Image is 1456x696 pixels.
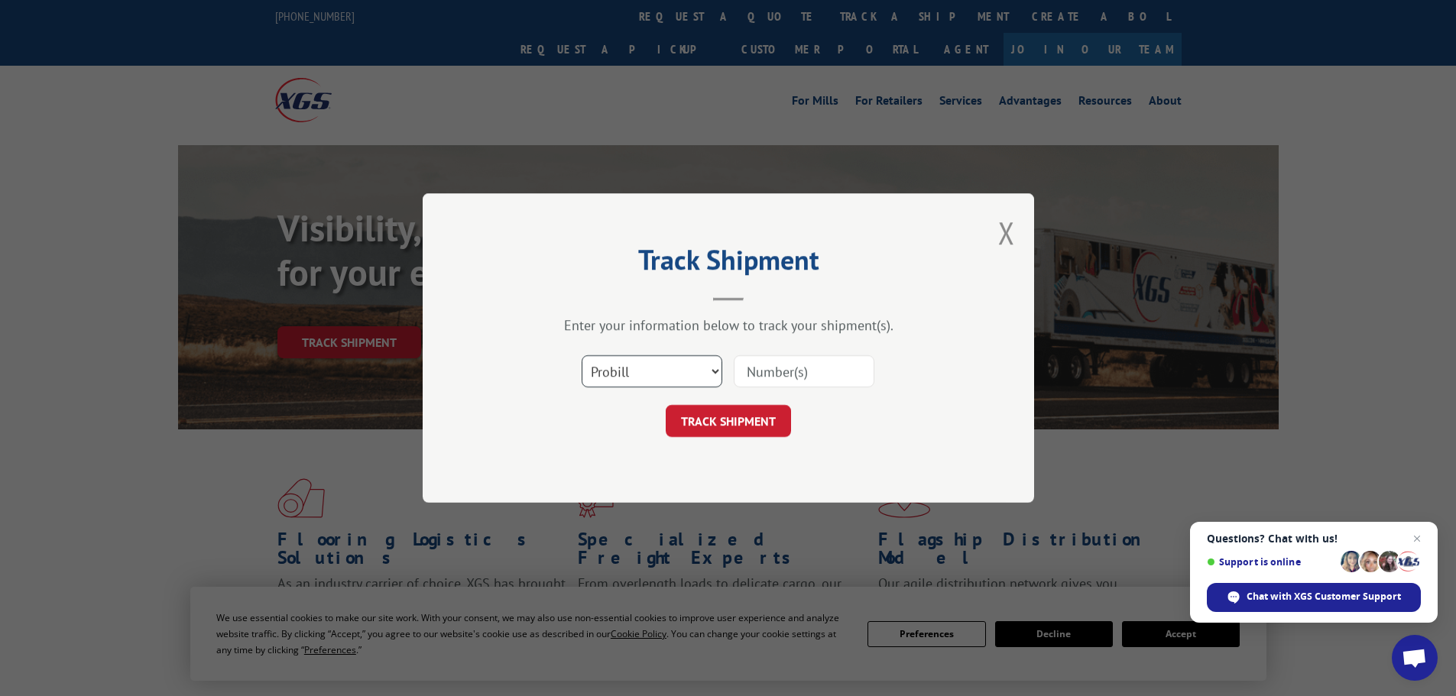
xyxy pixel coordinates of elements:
[998,212,1015,253] button: Close modal
[1207,583,1421,612] div: Chat with XGS Customer Support
[666,405,791,437] button: TRACK SHIPMENT
[1247,590,1401,604] span: Chat with XGS Customer Support
[1207,533,1421,545] span: Questions? Chat with us!
[1392,635,1438,681] div: Open chat
[1207,556,1335,568] span: Support is online
[499,316,958,334] div: Enter your information below to track your shipment(s).
[1408,529,1426,548] span: Close chat
[499,249,958,278] h2: Track Shipment
[734,355,874,387] input: Number(s)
